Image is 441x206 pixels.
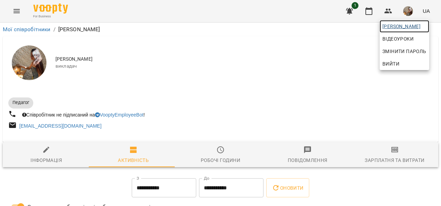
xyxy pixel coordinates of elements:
[380,20,429,33] a: [PERSON_NAME]
[382,35,414,43] span: Відеоуроки
[382,22,426,31] span: [PERSON_NAME]
[382,47,426,55] span: Змінити пароль
[380,33,416,45] a: Відеоуроки
[380,45,429,58] a: Змінити пароль
[382,60,399,68] span: Вийти
[380,58,429,70] button: Вийти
